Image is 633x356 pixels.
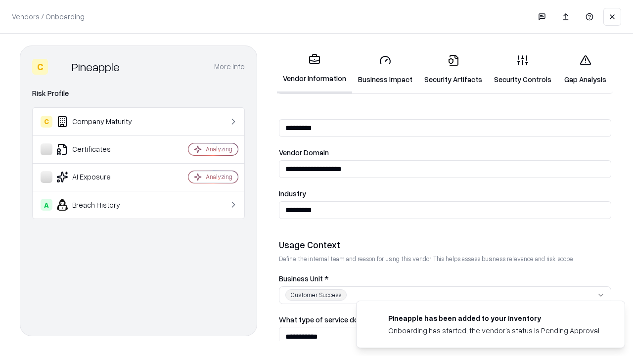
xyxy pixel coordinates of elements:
div: Onboarding has started, the vendor's status is Pending Approval. [388,325,601,336]
div: Risk Profile [32,88,245,99]
label: Industry [279,190,611,197]
div: Customer Success [285,289,347,301]
div: AI Exposure [41,171,159,183]
a: Vendor Information [277,45,352,93]
div: Certificates [41,143,159,155]
div: C [32,59,48,75]
div: Usage Context [279,239,611,251]
div: A [41,199,52,211]
div: Pineapple [72,59,120,75]
div: C [41,116,52,128]
label: Vendor Domain [279,149,611,156]
a: Security Artifacts [418,46,488,92]
div: Pineapple has been added to your inventory [388,313,601,323]
div: Analyzing [206,173,232,181]
img: Pineapple [52,59,68,75]
button: Customer Success [279,286,611,304]
a: Business Impact [352,46,418,92]
div: Breach History [41,199,159,211]
a: Gap Analysis [557,46,613,92]
p: Define the internal team and reason for using this vendor. This helps assess business relevance a... [279,255,611,263]
a: Security Controls [488,46,557,92]
img: pineappleenergy.com [368,313,380,325]
div: Company Maturity [41,116,159,128]
p: Vendors / Onboarding [12,11,85,22]
label: What type of service does the vendor provide? * [279,316,611,323]
button: More info [214,58,245,76]
div: Analyzing [206,145,232,153]
label: Business Unit * [279,275,611,282]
